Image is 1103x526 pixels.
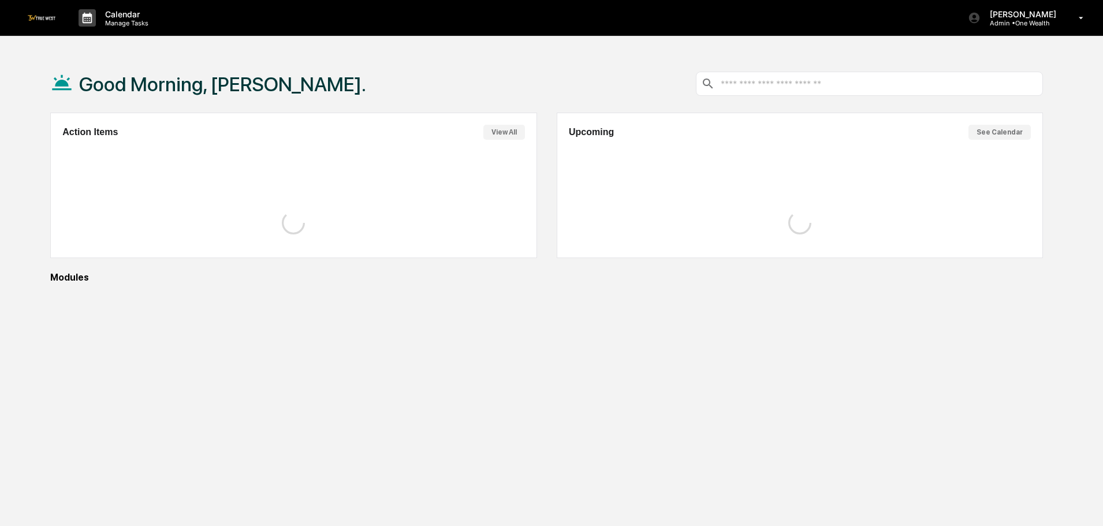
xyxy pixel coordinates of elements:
[96,9,154,19] p: Calendar
[981,19,1062,27] p: Admin • One Wealth
[96,19,154,27] p: Manage Tasks
[569,127,614,137] h2: Upcoming
[483,125,525,140] button: View All
[28,15,55,20] img: logo
[981,9,1062,19] p: [PERSON_NAME]
[968,125,1031,140] button: See Calendar
[50,272,1043,283] div: Modules
[79,73,366,96] h1: Good Morning, [PERSON_NAME].
[62,127,118,137] h2: Action Items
